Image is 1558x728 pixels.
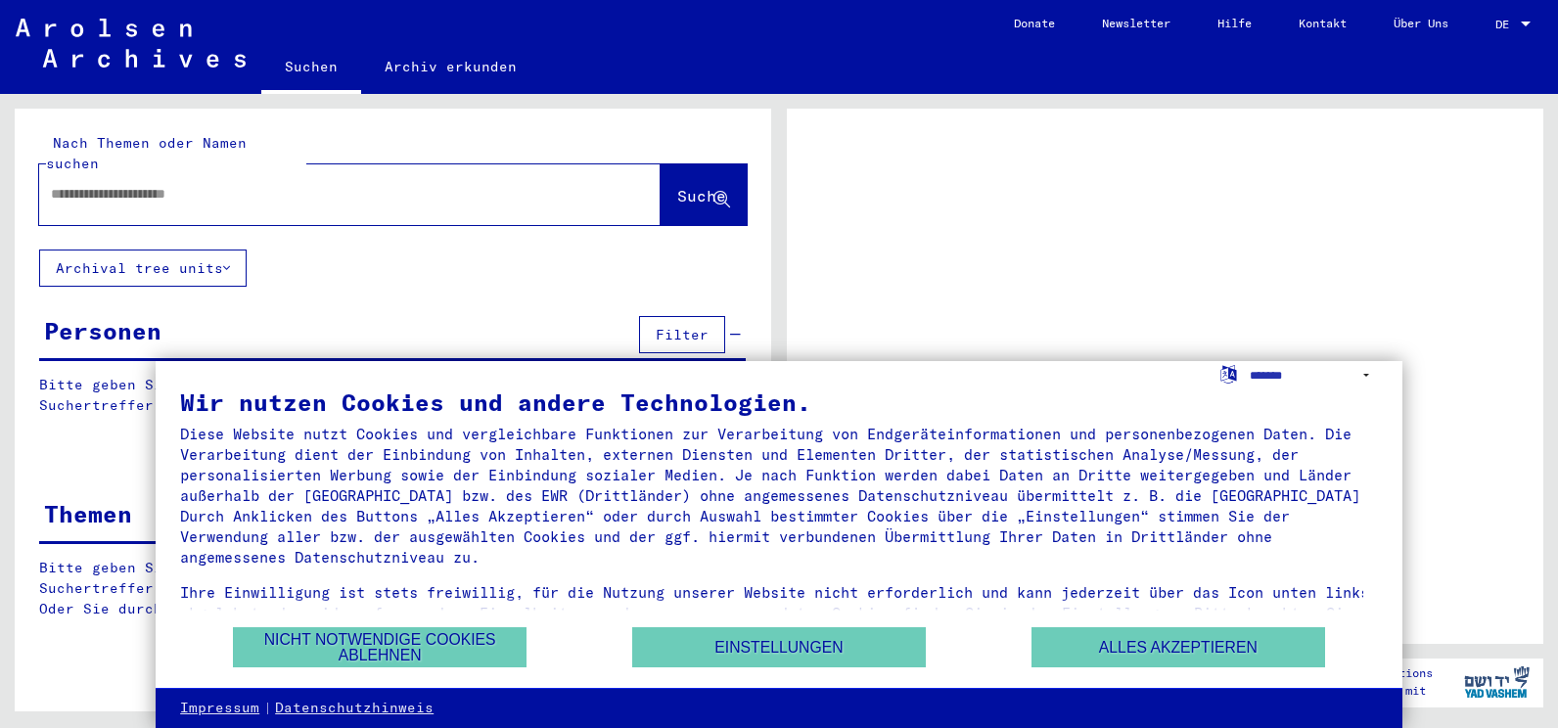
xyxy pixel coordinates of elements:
[1250,361,1378,389] select: Sprache auswählen
[39,250,247,287] button: Archival tree units
[1495,18,1517,31] span: DE
[361,43,540,90] a: Archiv erkunden
[632,627,926,667] button: Einstellungen
[1031,627,1325,667] button: Alles akzeptieren
[180,390,1378,414] div: Wir nutzen Cookies und andere Technologien.
[1460,658,1534,706] img: yv_logo.png
[261,43,361,94] a: Suchen
[44,313,161,348] div: Personen
[39,375,746,416] p: Bitte geben Sie einen Suchbegriff ein oder nutzen Sie die Filter, um Suchertreffer zu erhalten.
[16,19,246,68] img: Arolsen_neg.svg
[180,699,259,718] a: Impressum
[180,424,1378,568] div: Diese Website nutzt Cookies und vergleichbare Funktionen zur Verarbeitung von Endgeräteinformatio...
[233,627,527,667] button: Nicht notwendige Cookies ablehnen
[46,134,247,172] mat-label: Nach Themen oder Namen suchen
[656,326,709,343] span: Filter
[639,316,725,353] button: Filter
[44,496,132,531] div: Themen
[677,186,726,205] span: Suche
[39,558,747,619] p: Bitte geben Sie einen Suchbegriff ein oder nutzen Sie die Filter, um Suchertreffer zu erhalten. O...
[275,699,434,718] a: Datenschutzhinweis
[180,582,1378,644] div: Ihre Einwilligung ist stets freiwillig, für die Nutzung unserer Website nicht erforderlich und ka...
[1218,364,1239,383] label: Sprache auswählen
[661,164,747,225] button: Suche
